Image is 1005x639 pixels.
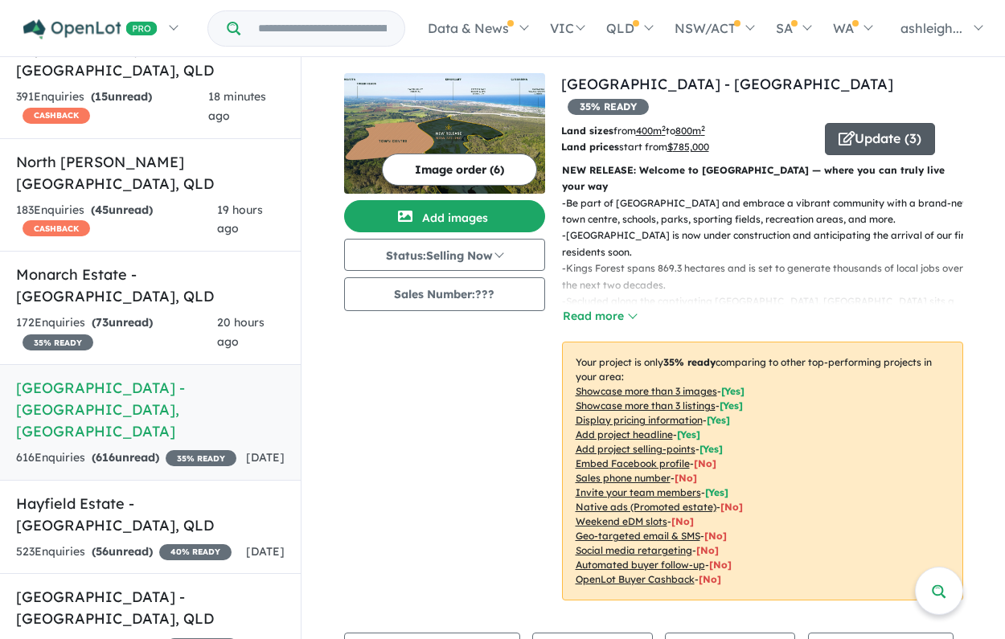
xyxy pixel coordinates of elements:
u: Showcase more than 3 listings [576,399,716,412]
strong: ( unread) [91,89,152,104]
u: Embed Facebook profile [576,457,690,469]
span: 45 [95,203,109,217]
u: Automated buyer follow-up [576,559,705,571]
span: [ Yes ] [705,486,728,498]
div: 172 Enquir ies [16,313,217,352]
span: [No] [709,559,732,571]
span: [DATE] [246,544,285,559]
span: 19 hours ago [217,203,263,236]
u: Sales phone number [576,472,671,484]
span: [ Yes ] [677,428,700,440]
span: [ No ] [694,457,716,469]
span: [No] [696,544,719,556]
p: - Be part of [GEOGRAPHIC_DATA] and embrace a vibrant community with a brand-new town centre, scho... [562,195,976,228]
b: Land sizes [561,125,613,137]
img: Openlot PRO Logo White [23,19,158,39]
u: Weekend eDM slots [576,515,667,527]
span: 35 % READY [166,450,236,466]
span: CASHBACK [23,108,90,124]
p: - Kings Forest spans 869.3 hectares and is set to generate thousands of local jobs over the next ... [562,260,976,293]
p: - [GEOGRAPHIC_DATA] is now under construction and anticipating the arrival of our first residents... [562,227,976,260]
strong: ( unread) [92,315,153,330]
span: [ Yes ] [721,385,745,397]
u: 400 m [636,125,666,137]
button: Read more [562,307,638,326]
span: 35 % READY [23,334,93,350]
span: [No] [720,501,743,513]
span: 15 [95,89,108,104]
strong: ( unread) [92,544,153,559]
strong: ( unread) [92,450,159,465]
u: Social media retargeting [576,544,692,556]
span: [ No ] [675,472,697,484]
button: Sales Number:??? [344,277,545,311]
a: [GEOGRAPHIC_DATA] - [GEOGRAPHIC_DATA] [561,75,893,93]
strong: ( unread) [91,203,153,217]
div: 183 Enquir ies [16,201,217,240]
span: 73 [96,315,109,330]
span: [ Yes ] [707,414,730,426]
span: CASHBACK [23,220,90,236]
button: Status:Selling Now [344,239,545,271]
p: - ​Secluded along the captivating [GEOGRAPHIC_DATA], [GEOGRAPHIC_DATA] sits a mere 5 minutes sout... [562,293,976,375]
img: Kings Forest Estate - Kings Forest [344,73,545,194]
span: [No] [704,530,727,542]
u: Add project selling-points [576,443,695,455]
sup: 2 [701,124,705,133]
u: Showcase more than 3 images [576,385,717,397]
h5: [GEOGRAPHIC_DATA] - [GEOGRAPHIC_DATA] , [GEOGRAPHIC_DATA] [16,377,285,442]
p: NEW RELEASE: Welcome to [GEOGRAPHIC_DATA] — where you can truly live your way [562,162,963,195]
span: [No] [699,573,721,585]
span: to [666,125,705,137]
input: Try estate name, suburb, builder or developer [244,11,401,46]
span: ashleigh... [900,20,962,36]
div: 616 Enquir ies [16,449,236,468]
span: [No] [671,515,694,527]
p: start from [561,139,813,155]
h5: Monarch Estate - [GEOGRAPHIC_DATA] , QLD [16,264,285,307]
u: Invite your team members [576,486,701,498]
u: OpenLot Buyer Cashback [576,573,695,585]
sup: 2 [662,124,666,133]
button: Image order (6) [382,154,537,186]
p: from [561,123,813,139]
b: 35 % ready [663,356,716,368]
span: 35 % READY [568,99,649,115]
h5: North [PERSON_NAME][GEOGRAPHIC_DATA] , QLD [16,151,285,195]
h5: [GEOGRAPHIC_DATA] - [GEOGRAPHIC_DATA] , QLD [16,586,285,629]
span: 20 hours ago [217,315,265,349]
h5: Lilywood Landings Estate - [GEOGRAPHIC_DATA] , QLD [16,38,285,81]
u: Geo-targeted email & SMS [576,530,700,542]
p: Your project is only comparing to other top-performing projects in your area: - - - - - - - - - -... [562,342,963,600]
u: $ 785,000 [667,141,709,153]
b: Land prices [561,141,619,153]
h5: Hayfield Estate - [GEOGRAPHIC_DATA] , QLD [16,493,285,536]
span: [ Yes ] [720,399,743,412]
span: [ Yes ] [699,443,723,455]
button: Add images [344,200,545,232]
u: Native ads (Promoted estate) [576,501,716,513]
u: 800 m [675,125,705,137]
u: Add project headline [576,428,673,440]
span: 616 [96,450,115,465]
div: 391 Enquir ies [16,88,208,126]
span: 56 [96,544,109,559]
span: 18 minutes ago [208,89,266,123]
span: 40 % READY [159,544,232,560]
button: Update (3) [825,123,935,155]
div: 523 Enquir ies [16,543,232,562]
u: Display pricing information [576,414,703,426]
span: [DATE] [246,450,285,465]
